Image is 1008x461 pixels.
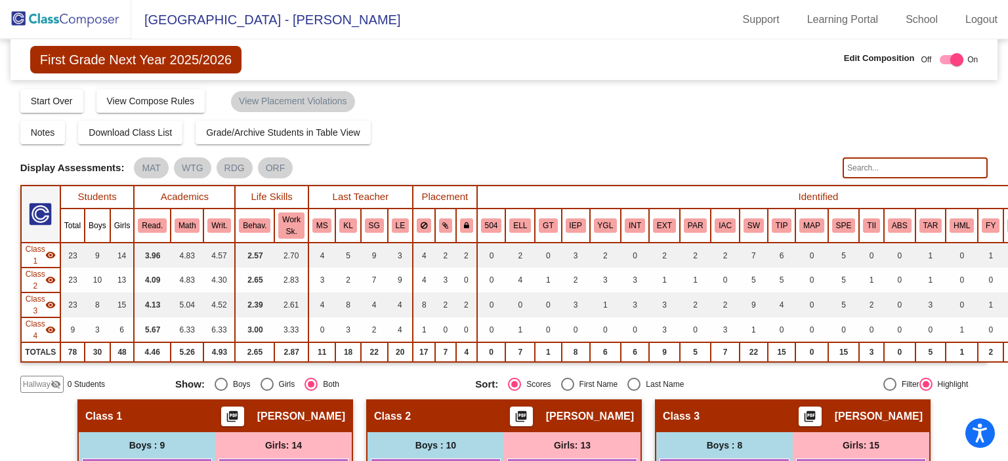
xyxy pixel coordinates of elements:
th: Tier 3 with Resource [859,209,884,243]
button: Print Students Details [510,407,533,426]
td: 18 [335,342,360,362]
th: Last Teacher [308,186,413,209]
th: Math Assistance Program [795,209,828,243]
div: Boys : 8 [656,432,793,458]
td: 5.04 [171,292,203,317]
button: YGL [594,218,618,233]
mat-chip: RDG [217,157,253,178]
button: Read. [138,218,167,233]
a: Logout [955,9,1008,30]
a: Learning Portal [797,9,889,30]
td: 0 [590,317,621,342]
th: Young for grade level [590,209,621,243]
td: 2 [562,268,590,292]
th: Targeted Intervention Program [768,209,795,243]
button: 504 [481,218,502,233]
td: 2.87 [274,342,308,362]
th: Homeless [946,209,978,243]
th: Academics [134,186,235,209]
td: 5 [828,268,860,292]
td: 0 [795,268,828,292]
td: 0 [795,292,828,317]
button: Writ. [207,218,231,233]
th: Resource IEP [562,209,590,243]
span: Class 4 [26,318,45,342]
td: 6 [110,317,135,342]
mat-icon: picture_as_pdf [802,410,818,428]
td: 0 [978,268,1003,292]
td: 3 [711,317,740,342]
td: 1 [915,243,946,268]
span: Display Assessments: [20,162,125,174]
td: 9 [740,292,768,317]
td: 2 [505,243,535,268]
td: 15 [110,292,135,317]
button: MS [312,218,332,233]
a: School [895,9,948,30]
td: 17 [413,342,435,362]
td: 2 [435,292,457,317]
div: First Name [574,378,618,390]
td: 4 [768,292,795,317]
span: Class 3 [663,410,700,423]
td: 1 [535,342,561,362]
td: 4.52 [203,292,235,317]
div: Boys [228,378,251,390]
td: 3.96 [134,243,171,268]
button: IEP [566,218,586,233]
td: 0 [456,317,477,342]
td: 3 [308,268,336,292]
button: INT [625,218,645,233]
td: 1 [680,268,711,292]
td: 2 [859,292,884,317]
td: 0 [884,268,915,292]
td: 0 [477,317,506,342]
span: [PERSON_NAME] [835,410,923,423]
td: TOTALS [21,342,60,362]
td: 7 [361,268,388,292]
input: Search... [843,157,988,178]
div: Highlight [933,378,969,390]
th: Keep with teacher [456,209,477,243]
td: 4 [388,317,413,342]
div: Boys : 10 [367,432,504,458]
td: 0 [621,243,649,268]
button: IAC [715,218,736,233]
th: Placement [413,186,477,209]
td: 2.65 [235,342,274,362]
td: 0 [884,342,915,362]
td: 3 [915,292,946,317]
span: Start Over [31,96,73,106]
button: LE [392,218,409,233]
span: [PERSON_NAME] [546,410,634,423]
td: 22 [361,342,388,362]
td: 0 [535,243,561,268]
td: 0 [946,243,978,268]
td: 2.65 [235,268,274,292]
td: 0 [884,317,915,342]
td: 2.61 [274,292,308,317]
td: 0 [535,292,561,317]
th: Boys [85,209,110,243]
td: 0 [915,317,946,342]
th: Girls [110,209,135,243]
td: 0 [768,317,795,342]
th: Students [60,186,135,209]
span: Sort: [475,378,498,390]
td: 0 [535,317,561,342]
td: 8 [335,292,360,317]
td: 4.83 [171,268,203,292]
td: 4 [308,243,336,268]
span: On [967,54,978,66]
td: Joe Kencke - No Class Name [21,292,60,317]
td: 4 [388,292,413,317]
th: English Language Learner [505,209,535,243]
span: Off [921,54,931,66]
button: TAR [919,218,942,233]
mat-chip: View Placement Violations [231,91,354,112]
button: TII [863,218,880,233]
th: Stacey Gabbert [361,209,388,243]
mat-icon: picture_as_pdf [513,410,529,428]
td: 3 [388,243,413,268]
td: 5.26 [171,342,203,362]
